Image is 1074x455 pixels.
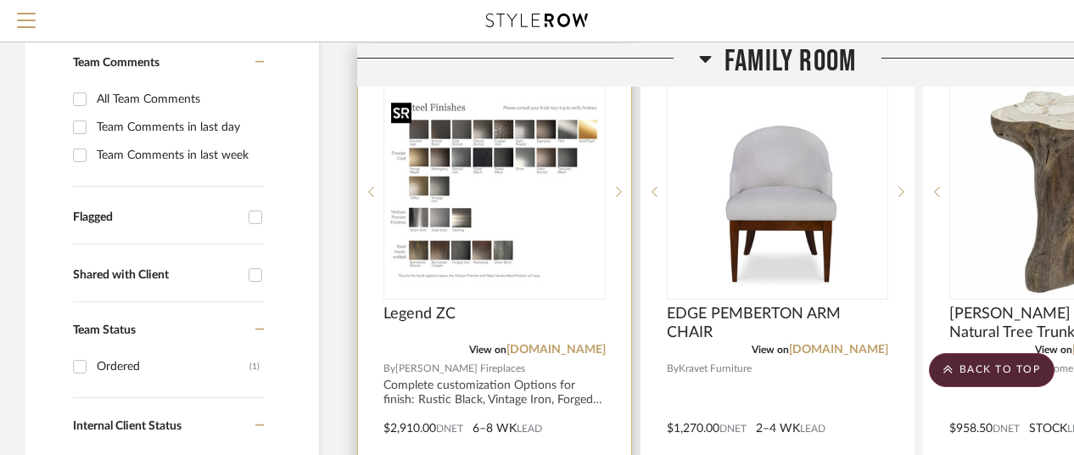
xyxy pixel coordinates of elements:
a: [DOMAIN_NAME] [789,344,888,356]
span: EDGE PEMBERTON ARM CHAIR [667,305,889,342]
span: View on [1035,345,1072,355]
span: [PERSON_NAME] Fireplaces [395,361,525,377]
a: [DOMAIN_NAME] [506,344,606,356]
div: Flagged [73,211,240,225]
div: All Team Comments [97,86,260,113]
span: Legend ZC [383,305,456,323]
span: Kravet Furniture [679,361,752,377]
span: Internal Client Status [73,420,182,432]
span: By [383,361,395,377]
div: (1) [249,353,260,380]
span: By [667,361,679,377]
span: View on [752,345,789,355]
scroll-to-top-button: BACK TO TOP [929,353,1054,387]
img: EDGE PEMBERTON ARM CHAIR [694,86,861,298]
span: Team Status [73,324,136,336]
img: Legend ZC [385,97,604,287]
span: View on [469,345,506,355]
div: Ordered [97,353,249,380]
span: Family Room [724,42,856,79]
div: Shared with Client [73,268,240,283]
span: Team Comments [73,57,159,69]
div: Team Comments in last day [97,114,260,141]
div: Team Comments in last week [97,142,260,169]
div: 0 [384,85,605,299]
